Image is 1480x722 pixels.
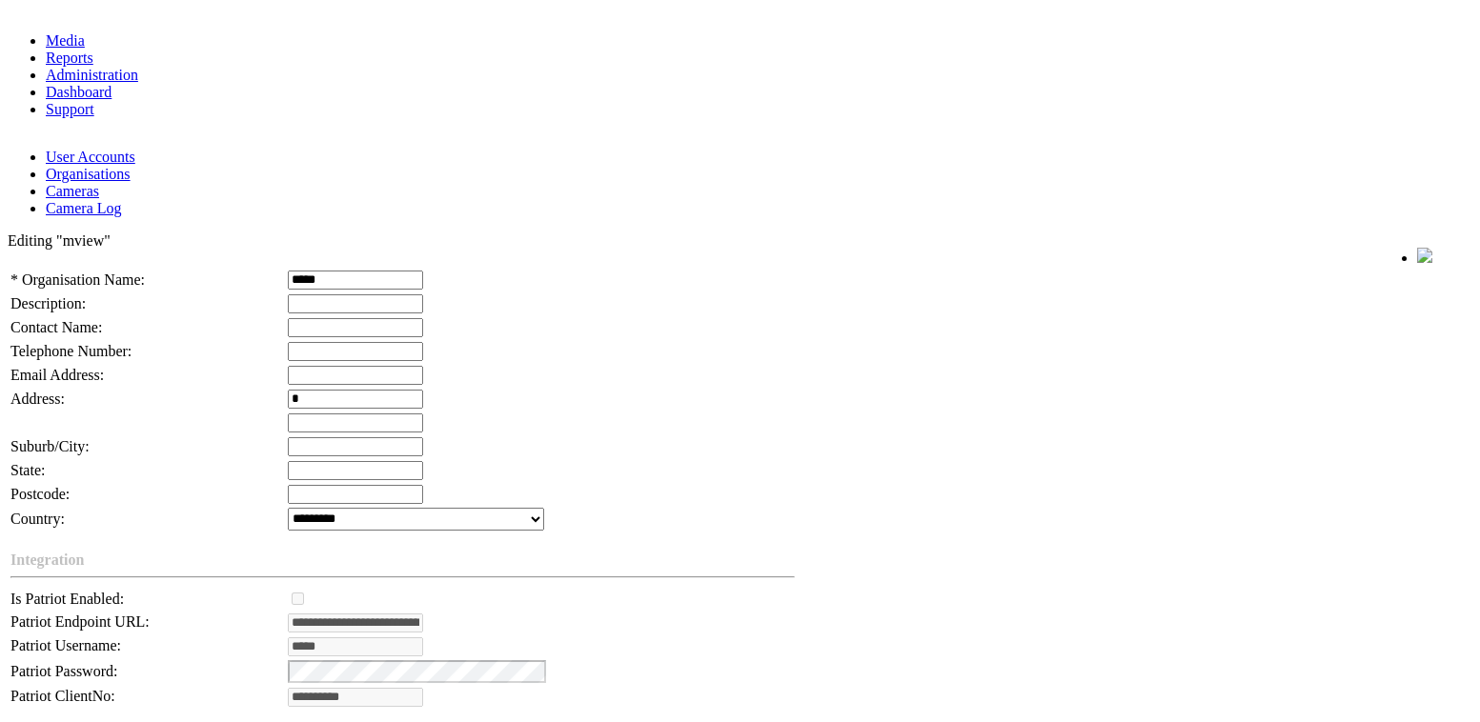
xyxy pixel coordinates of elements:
[46,84,112,100] a: Dashboard
[10,391,65,407] span: Address:
[10,613,150,630] span: Patriot Endpoint URL:
[10,486,70,502] span: Postcode:
[10,663,117,679] span: Patriot Password:
[46,149,135,165] a: User Accounts
[10,438,90,454] span: Suburb/City:
[8,232,111,249] span: Editing "mview"
[46,67,138,83] a: Administration
[46,166,131,182] a: Organisations
[10,688,115,704] span: Patriot ClientNo:
[10,343,132,359] span: Telephone Number:
[10,511,65,527] span: Country:
[10,319,102,335] span: Contact Name:
[46,200,122,216] a: Camera Log
[10,367,104,383] span: Email Address:
[46,101,94,117] a: Support
[1231,249,1379,263] span: Welcome, afzaal (Supervisor)
[46,50,93,66] a: Reports
[1417,248,1432,263] img: bell24.png
[10,637,121,653] span: Patriot Username:
[10,552,84,568] span: Integration
[46,183,99,199] a: Cameras
[10,462,45,478] span: State:
[10,271,145,288] span: * Organisation Name:
[10,295,86,311] span: Description:
[10,589,285,610] td: Is Patriot Enabled:
[46,32,85,49] a: Media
